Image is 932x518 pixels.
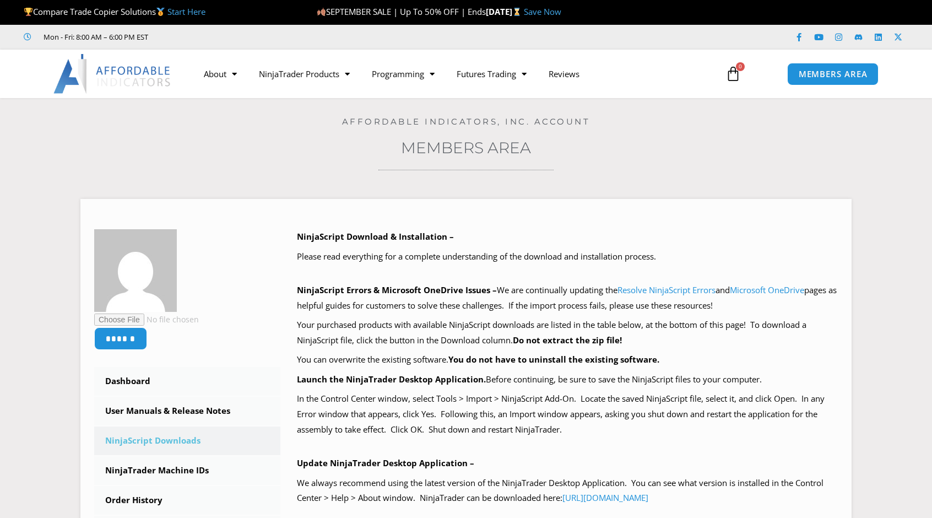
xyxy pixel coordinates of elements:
[41,30,148,44] span: Mon - Fri: 8:00 AM – 6:00 PM EST
[193,61,248,87] a: About
[297,317,838,348] p: Your purchased products with available NinjaScript downloads are listed in the table below, at th...
[297,352,838,368] p: You can overwrite the existing software.
[167,6,205,17] a: Start Here
[317,6,486,17] span: SEPTEMBER SALE | Up To 50% OFF | Ends
[709,58,757,90] a: 0
[401,138,531,157] a: Members Area
[297,457,474,468] b: Update NinjaTrader Desktop Application –
[524,6,561,17] a: Save Now
[361,61,446,87] a: Programming
[538,61,590,87] a: Reviews
[94,427,280,455] a: NinjaScript Downloads
[513,334,622,346] b: Do not extract the zip file!
[799,70,868,78] span: MEMBERS AREA
[486,6,524,17] strong: [DATE]
[297,249,838,265] p: Please read everything for a complete understanding of the download and installation process.
[53,54,172,94] img: LogoAI | Affordable Indicators – NinjaTrader
[787,63,879,85] a: MEMBERS AREA
[24,6,205,17] span: Compare Trade Copier Solutions
[562,492,648,503] a: [URL][DOMAIN_NAME]
[446,61,538,87] a: Futures Trading
[730,284,804,295] a: Microsoft OneDrive
[156,8,165,16] img: 🥇
[342,116,590,127] a: Affordable Indicators, Inc. Account
[94,367,280,396] a: Dashboard
[297,231,454,242] b: NinjaScript Download & Installation –
[297,283,838,314] p: We are continually updating the and pages as helpful guides for customers to solve these challeng...
[297,374,486,385] b: Launch the NinjaTrader Desktop Application.
[94,456,280,485] a: NinjaTrader Machine IDs
[24,8,32,16] img: 🏆
[94,486,280,515] a: Order History
[94,229,177,312] img: 93135d01231ef60fe10b60a49ef97c26d9d2668f9250332f92b6dd497297a7aa
[297,391,838,438] p: In the Control Center window, select Tools > Import > NinjaScript Add-On. Locate the saved NinjaS...
[736,62,745,71] span: 0
[297,284,497,295] b: NinjaScript Errors & Microsoft OneDrive Issues –
[513,8,521,16] img: ⌛
[448,354,659,365] b: You do not have to uninstall the existing software.
[297,372,838,387] p: Before continuing, be sure to save the NinjaScript files to your computer.
[94,397,280,425] a: User Manuals & Release Notes
[193,61,713,87] nav: Menu
[617,284,716,295] a: Resolve NinjaScript Errors
[317,8,326,16] img: 🍂
[164,31,329,42] iframe: Customer reviews powered by Trustpilot
[297,476,838,506] p: We always recommend using the latest version of the NinjaTrader Desktop Application. You can see ...
[248,61,361,87] a: NinjaTrader Products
